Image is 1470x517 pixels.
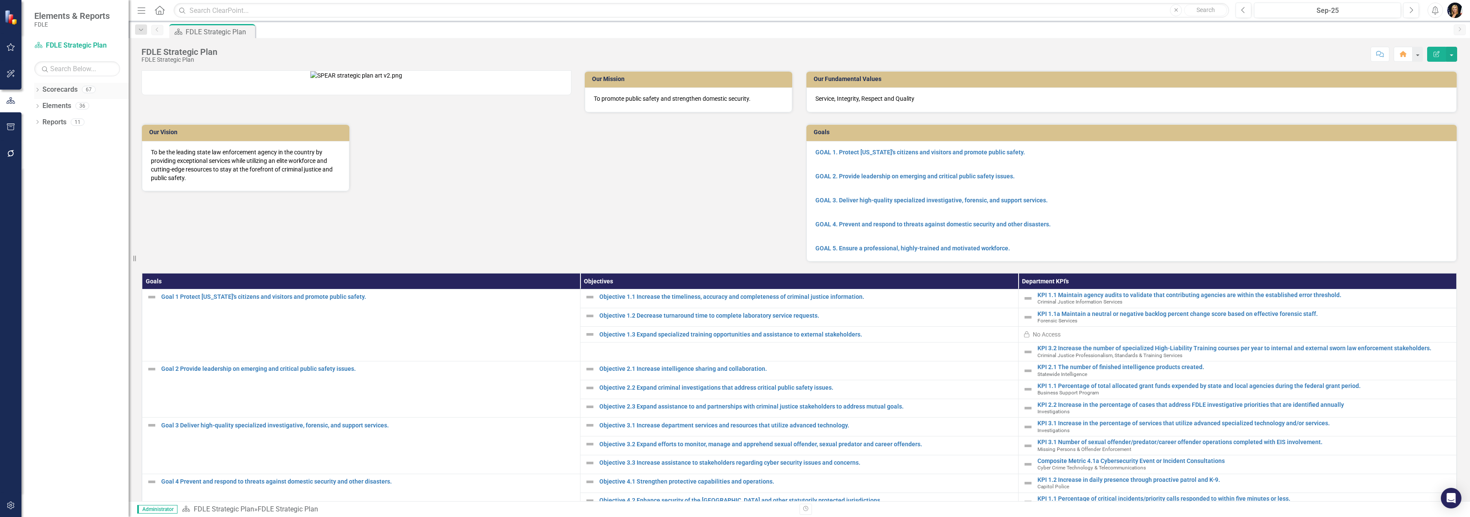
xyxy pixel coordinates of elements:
p: Service, Integrity, Respect and Quality [815,94,1448,103]
a: KPI 1.1 Percentage of total allocated grant funds expended by state and local agencies during the... [1037,383,1452,389]
span: Criminal Justice Professionalism, Standards & Training Services [1037,352,1182,358]
img: Not Defined [585,458,595,468]
td: Double-Click to Edit Right Click for Context Menu [142,289,580,361]
span: Investigations [1037,409,1070,415]
a: KPI 1.1 Maintain agency audits to validate that contributing agencies are within the established ... [1037,292,1452,298]
img: Not Defined [1023,347,1033,357]
span: Cyber Crime Technology & Telecommunications [1037,465,1146,471]
a: GOAL 5. Ensure a professional, highly-trained and motivated workforce. [815,245,1010,252]
td: Double-Click to Edit Right Click for Context Menu [580,418,1019,436]
a: Objective 3.1 Increase department services and resources that utilize advanced technology. [599,422,1014,429]
img: Not Defined [585,329,595,340]
h3: Our Vision [149,129,345,135]
span: Business Support Program [1037,390,1099,396]
td: Double-Click to Edit Right Click for Context Menu [1019,361,1457,380]
div: 67 [82,86,96,93]
a: KPI 1.2 Increase in daily presence through proactive patrol and K-9. [1037,477,1452,483]
a: KPI 3.1 Number of sexual offender/predator/career offender operations completed with EIS involvem... [1037,439,1452,445]
td: Double-Click to Edit Right Click for Context Menu [1019,455,1457,474]
img: Not Defined [585,439,595,449]
a: Goal 4 Prevent and respond to threats against domestic security and other disasters. [161,478,576,485]
button: Search [1184,4,1227,16]
a: Elements [42,101,71,111]
img: Not Defined [585,420,595,430]
a: Composite Metric 4.1a Cybersecurity Event or Incident Consultations [1037,458,1452,464]
img: Not Defined [147,477,157,487]
img: Not Defined [1023,403,1033,413]
div: FDLE Strategic Plan [186,27,253,37]
span: Search [1196,6,1215,13]
a: Objective 1.2 Decrease turnaround time to complete laboratory service requests. [599,313,1014,319]
div: 11 [71,118,84,126]
a: Objective 3.3 Increase assistance to stakeholders regarding cyber security issues and concerns. [599,460,1014,466]
td: Double-Click to Edit Right Click for Context Menu [580,493,1019,511]
div: Open Intercom Messenger [1441,488,1461,508]
img: Not Defined [1023,441,1033,451]
td: Double-Click to Edit Right Click for Context Menu [142,418,580,474]
div: » [182,505,793,514]
img: Not Defined [147,364,157,374]
img: SPEAR strategic plan art v2.png [310,71,402,80]
td: Double-Click to Edit Right Click for Context Menu [1019,474,1457,493]
div: FDLE Strategic Plan [258,505,318,513]
div: FDLE Strategic Plan [141,57,217,63]
img: Not Defined [585,402,595,412]
h3: Our Fundamental Values [814,76,1453,82]
td: Double-Click to Edit Right Click for Context Menu [1019,493,1457,511]
a: KPI 2.2 Increase in the percentage of cases that address FDLE investigative priorities that are i... [1037,402,1452,408]
img: Not Defined [585,383,595,393]
td: Double-Click to Edit Right Click for Context Menu [1019,289,1457,308]
a: Objective 4.1 Strengthen protective capabilities and operations. [599,478,1014,485]
a: FDLE Strategic Plan [34,41,120,51]
span: Elements & Reports [34,11,110,21]
input: Search Below... [34,61,120,76]
td: Double-Click to Edit Right Click for Context Menu [1019,308,1457,327]
div: 36 [75,102,89,110]
td: Double-Click to Edit Right Click for Context Menu [580,474,1019,493]
img: Heather Pence [1447,3,1463,18]
span: Missing Persons & Offender Enforcement [1037,446,1131,452]
img: Not Defined [1023,366,1033,376]
span: Investigations [1037,427,1070,433]
img: Not Defined [1023,312,1033,322]
a: Objective 3.2 Expand efforts to monitor, manage and apprehend sexual offender, sexual predator an... [599,441,1014,448]
a: GOAL 2. Provide leadership on emerging and critical public safety issues. [815,173,1015,180]
td: Double-Click to Edit Right Click for Context Menu [580,308,1019,327]
img: Not Defined [1023,293,1033,304]
td: Double-Click to Edit Right Click for Context Menu [1019,436,1457,455]
td: Double-Click to Edit Right Click for Context Menu [580,436,1019,455]
img: Not Defined [1023,478,1033,488]
button: Sep-25 [1254,3,1401,18]
img: Not Defined [585,311,595,321]
a: Objective 2.1 Increase intelligence sharing and collaboration. [599,366,1014,372]
img: Not Defined [147,420,157,430]
a: KPI 3.1 Increase in the percentage of services that utilize advanced specialized technology and/o... [1037,420,1452,427]
div: FDLE Strategic Plan [141,47,217,57]
img: Not Defined [585,477,595,487]
a: FDLE Strategic Plan [194,505,254,513]
a: Objective 1.3 Expand specialized training opportunities and assistance to external stakeholders. [599,331,1014,338]
img: Not Defined [585,496,595,506]
a: Objective 2.2 Expand criminal investigations that address critical public safety issues. [599,385,1014,391]
span: Criminal Justice Information Services [1037,299,1122,305]
h3: Our Mission [592,76,788,82]
td: Double-Click to Edit Right Click for Context Menu [580,399,1019,418]
img: ClearPoint Strategy [4,10,19,25]
td: Double-Click to Edit Right Click for Context Menu [580,380,1019,399]
a: Objective 4.2 Enhance security of the [GEOGRAPHIC_DATA] and other statutorily protected jurisdict... [599,497,1014,504]
a: KPI 1.1a Maintain a neutral or negative backlog percent change score based on effective forensic ... [1037,311,1452,317]
a: Goal 3 Deliver high-quality specialized investigative, forensic, and support services. [161,422,576,429]
span: Statewide Intelligence [1037,371,1087,377]
td: Double-Click to Edit Right Click for Context Menu [1019,399,1457,418]
a: GOAL 4. Prevent and respond to threats against domestic security and other disasters. [815,221,1051,228]
a: KPI 3.2 Increase the number of specialized High-Liability Training courses per year to internal a... [1037,345,1452,352]
img: Not Defined [1023,459,1033,469]
img: Not Defined [1023,422,1033,432]
a: Scorecards [42,85,78,95]
small: FDLE [34,21,110,28]
input: Search ClearPoint... [174,3,1229,18]
td: Double-Click to Edit Right Click for Context Menu [580,289,1019,308]
img: Not Defined [585,292,595,302]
